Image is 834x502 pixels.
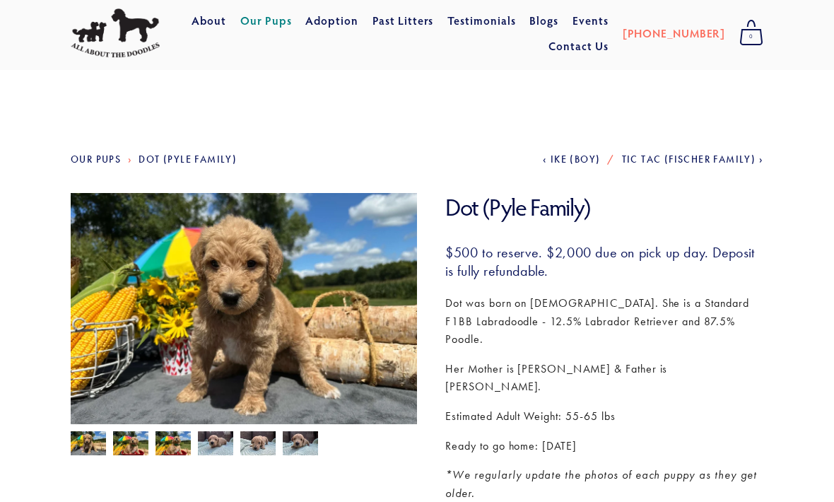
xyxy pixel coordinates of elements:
img: All About The Doodles [71,8,160,58]
span: Tic Tac (Fischer Family) [622,153,756,165]
a: Contact Us [548,33,609,59]
a: Ike (Boy) [543,153,600,165]
img: Dot 4.jpg [71,431,106,458]
a: Our Pups [71,153,121,165]
span: 0 [739,28,763,46]
img: Dot 2.jpg [240,430,276,457]
img: Dot 1.jpg [198,431,233,458]
a: [PHONE_NUMBER] [623,21,725,46]
img: Dot 6.jpg [113,431,148,458]
img: Dot 4.jpg [71,193,417,453]
span: Ike (Boy) [551,153,601,165]
img: Dot 3.jpg [283,431,318,458]
p: Dot was born on [DEMOGRAPHIC_DATA]. She is a Standard F1BB Labradoodle - 12.5% Labrador Retriever... [445,294,763,349]
h3: $500 to reserve. $2,000 due on pick up day. Deposit is fully refundable. [445,243,763,280]
a: Tic Tac (Fischer Family) [622,153,763,165]
a: Adoption [305,8,358,33]
p: Her Mother is [PERSON_NAME] & Father is [PERSON_NAME]. [445,360,763,396]
p: Estimated Adult Weight: 55-65 lbs [445,407,763,426]
img: Dot 5.jpg [155,431,191,458]
a: Testimonials [447,8,516,33]
a: About [192,8,226,33]
p: Ready to go home: [DATE] [445,437,763,455]
a: Dot (Pyle Family) [139,153,237,165]
a: 0 items in cart [732,16,770,51]
a: Our Pups [240,8,292,33]
a: Events [572,8,609,33]
em: *We regularly update the photos of each puppy as they get older. [445,468,760,500]
h1: Dot (Pyle Family) [445,193,763,222]
a: Blogs [529,8,558,33]
a: Past Litters [372,13,434,28]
